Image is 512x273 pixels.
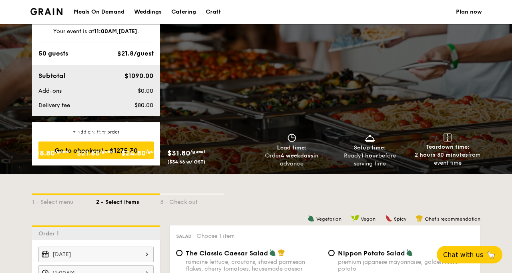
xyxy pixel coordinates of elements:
[394,216,406,222] span: Spicy
[38,49,68,58] div: 50 guests
[334,152,406,168] div: Ready before serving time
[354,144,386,151] span: Setup time:
[94,28,117,35] strong: 11:00AM
[167,149,190,157] span: $31.80
[167,159,205,165] span: ($34.66 w/ GST)
[425,216,480,222] span: Chef's recommendation
[117,49,154,58] div: $21.8/guest
[138,88,153,94] span: $0.00
[444,134,452,141] img: icon-teardown.65201eee.svg
[30,8,63,15] a: Logotype
[281,152,313,159] strong: 4 weekdays
[38,230,62,237] span: Order 1
[32,195,96,206] div: 1 - Select menu
[328,250,335,256] input: Nippon Potato Saladpremium japanese mayonnaise, golden russet potato
[38,28,154,42] div: Your event is at , .
[269,249,276,256] img: icon-vegetarian.fe4039eb.svg
[146,149,161,154] span: /guest
[38,72,66,80] span: Subtotal
[77,149,100,157] span: $21.80
[190,149,205,154] span: /guest
[364,134,376,142] img: icon-dish.430c3a2e.svg
[121,149,146,157] span: $24.80
[416,215,423,222] img: icon-chef-hat.a58ddaea.svg
[77,159,114,165] span: ($23.76 w/ GST)
[160,195,224,206] div: 3 - Check out
[385,215,392,222] img: icon-spicy.37a8142b.svg
[338,259,474,272] div: premium japanese mayonnaise, golden russet potato
[135,102,153,109] span: $80.00
[286,134,298,142] img: icon-clock.2db775ea.svg
[38,88,62,94] span: Add-ons
[96,195,160,206] div: 2 - Select items
[118,28,137,35] strong: [DATE]
[307,215,315,222] img: icon-vegetarian.fe4039eb.svg
[426,143,470,150] span: Teardown time:
[361,152,378,159] strong: 1 hour
[277,144,307,151] span: Lead time:
[361,216,375,222] span: Vegan
[55,149,70,154] span: /guest
[437,246,502,263] button: Chat with us🦙
[186,249,268,257] span: The Classic Caesar Salad
[32,126,253,141] h1: Classic Buffet
[415,151,468,158] strong: 2 hours 30 minutes
[197,233,235,239] span: Choose 1 item
[30,8,63,15] img: Grain
[124,72,153,80] span: $1090.00
[176,233,192,239] span: Salad
[100,149,115,154] span: /guest
[176,250,183,256] input: The Classic Caesar Saladromaine lettuce, croutons, shaved parmesan flakes, cherry tomatoes, house...
[256,152,328,168] div: Order in advance
[338,249,405,257] span: Nippon Potato Salad
[121,159,159,165] span: ($27.03 w/ GST)
[278,249,285,256] img: icon-chef-hat.a58ddaea.svg
[38,102,70,109] span: Delivery fee
[486,250,496,259] span: 🦙
[316,216,341,222] span: Vegetarian
[32,149,55,157] span: $18.80
[406,249,413,256] img: icon-vegetarian.fe4039eb.svg
[412,151,484,167] div: from event time
[443,251,483,259] span: Chat with us
[32,159,70,165] span: ($20.49 w/ GST)
[38,247,154,262] input: Event date
[351,215,359,222] img: icon-vegan.f8ff3823.svg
